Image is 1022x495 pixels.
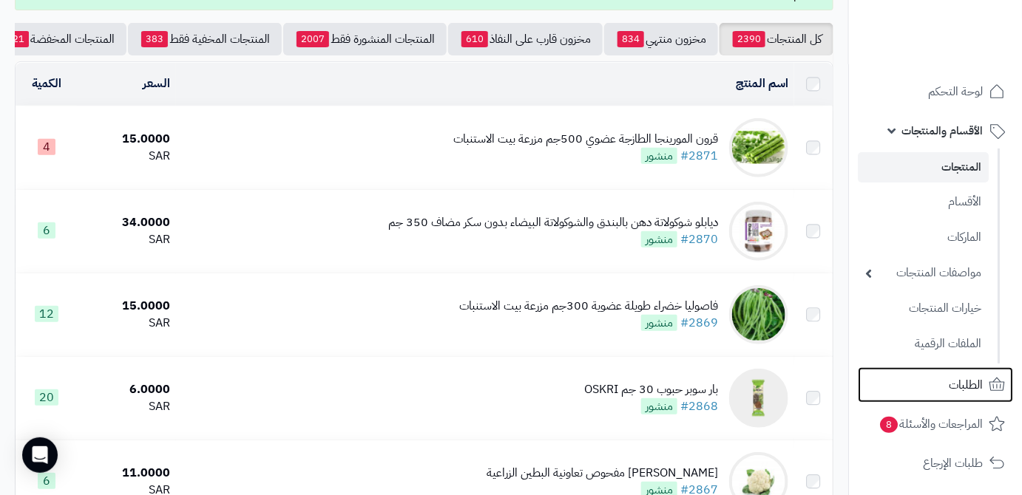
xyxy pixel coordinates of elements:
[448,23,603,55] a: مخزون قارب على النفاذ610
[729,369,788,428] img: بار سوبر حبوب 30 جم OSKRI
[83,465,170,482] div: 11.0000
[297,31,329,47] span: 2007
[680,397,718,415] a: #2868
[35,306,58,322] span: 12
[388,214,718,231] div: ديابلو شوكولاتة دهن بالبندق والشوكولاتة البيضاء بدون سكر مضاف 350 جم
[22,437,58,473] div: Open Intercom Messenger
[641,315,677,331] span: منشور
[141,31,168,47] span: 383
[949,375,983,395] span: الطلبات
[83,315,170,332] div: SAR
[680,314,718,332] a: #2869
[641,148,677,164] span: منشور
[858,367,1013,403] a: الطلبات
[83,381,170,398] div: 6.0000
[35,389,58,406] span: 20
[901,120,983,141] span: الأقسام والمنتجات
[617,31,644,47] span: 834
[880,417,898,433] span: 8
[923,453,983,474] span: طلبات الإرجاع
[720,23,833,55] a: كل المنتجات2390
[604,23,718,55] a: مخزون منتهي834
[879,414,983,434] span: المراجعات والأسئلة
[858,152,989,182] a: المنتجات
[736,75,788,92] a: اسم المنتج
[858,186,989,218] a: الأقسام
[38,222,55,239] span: 6
[83,298,170,315] div: 15.0000
[680,231,718,248] a: #2870
[8,31,29,47] span: 21
[733,31,765,47] span: 2390
[858,406,1013,442] a: المراجعات والأسئلة8
[38,139,55,155] span: 4
[143,75,170,92] a: السعر
[858,74,1013,109] a: لوحة التحكم
[32,75,61,92] a: الكمية
[459,298,718,315] div: فاصوليا خضراء طويلة عضوية 300جم مزرعة بيت الاستنبات
[729,118,788,177] img: قرون المورينجا الطازجة عضوي 500جم مزرعة بيت الاستنبات
[128,23,282,55] a: المنتجات المخفية فقط383
[858,222,989,253] a: الماركات
[858,293,989,324] a: خيارات المنتجات
[858,445,1013,481] a: طلبات الإرجاع
[584,381,718,398] div: بار سوبر حبوب 30 جم OSKRI
[680,147,718,165] a: #2871
[453,131,718,148] div: قرون المورينجا الطازجة عضوي 500جم مزرعة بيت الاستنبات
[83,231,170,248] div: SAR
[83,148,170,165] div: SAR
[641,398,677,414] span: منشور
[38,473,55,489] span: 6
[729,202,788,261] img: ديابلو شوكولاتة دهن بالبندق والشوكولاتة البيضاء بدون سكر مضاف 350 جم
[461,31,488,47] span: 610
[858,257,989,289] a: مواصفات المنتجات
[641,231,677,247] span: منشور
[928,81,983,102] span: لوحة التحكم
[858,328,989,360] a: الملفات الرقمية
[83,398,170,415] div: SAR
[921,37,1008,68] img: logo-2.png
[83,131,170,148] div: 15.0000
[283,23,447,55] a: المنتجات المنشورة فقط2007
[83,214,170,231] div: 34.0000
[487,465,718,482] div: [PERSON_NAME] مفحوص تعاونية البطين الزراعية
[729,285,788,344] img: فاصوليا خضراء طويلة عضوية 300جم مزرعة بيت الاستنبات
